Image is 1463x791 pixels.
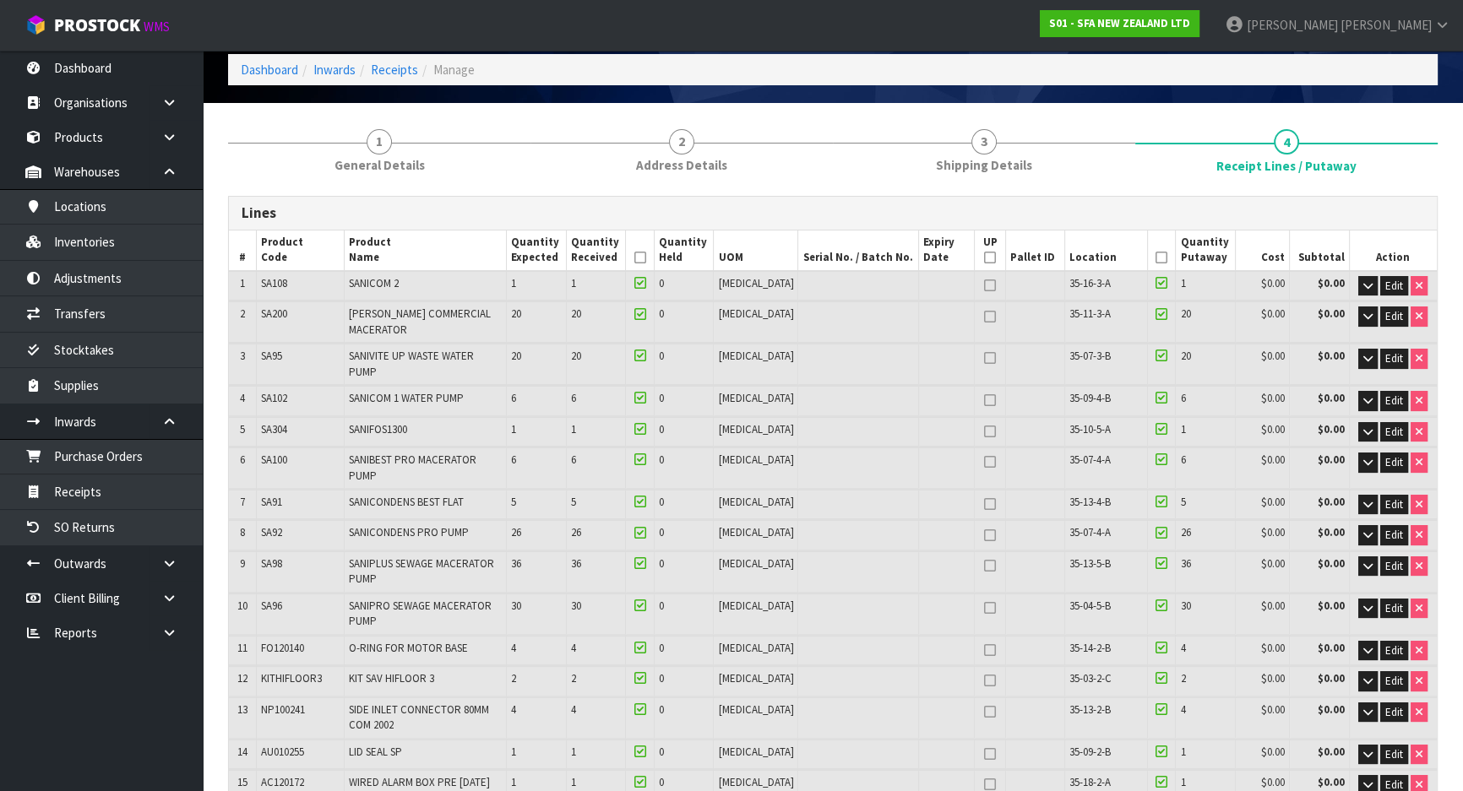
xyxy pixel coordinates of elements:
span: [MEDICAL_DATA] [718,525,793,539]
span: Edit [1385,747,1403,761]
span: 36 [1180,556,1190,571]
strong: S01 - SFA NEW ZEALAND LTD [1049,16,1190,30]
span: 6 [1180,391,1185,405]
span: 1 [240,276,245,290]
span: 20 [511,306,521,321]
span: $0.00 [1261,599,1285,613]
th: Pallet ID [1006,230,1065,271]
span: 0 [659,349,664,363]
span: SANIBEST PRO MACERATOR PUMP [349,452,476,482]
span: 35-07-4-A [1069,452,1111,467]
span: 35-13-2-B [1069,702,1111,717]
span: O-RING FOR MOTOR BASE [349,641,468,655]
span: 3 [240,349,245,363]
span: [MEDICAL_DATA] [718,745,793,759]
span: SA92 [261,525,282,539]
span: KIT SAV HIFLOOR 3 [349,671,434,685]
span: SA108 [261,276,287,290]
span: [MEDICAL_DATA] [718,775,793,789]
span: Manage [433,62,475,78]
strong: $0.00 [1318,702,1345,717]
span: 2 [1180,671,1185,685]
span: 35-13-4-B [1069,495,1111,509]
span: 6 [240,452,245,467]
span: 1 [511,276,516,290]
strong: $0.00 [1318,556,1345,571]
a: Dashboard [241,62,298,78]
span: 4 [511,702,516,717]
span: Address Details [636,156,727,174]
span: [MEDICAL_DATA] [718,306,793,321]
h3: Lines [242,205,1424,221]
button: Edit [1380,349,1408,369]
span: 35-07-4-A [1069,525,1111,539]
span: 0 [659,641,664,655]
span: 0 [659,745,664,759]
span: $0.00 [1261,671,1285,685]
span: 0 [659,671,664,685]
span: Edit [1385,601,1403,615]
span: $0.00 [1261,452,1285,467]
span: 35-16-3-A [1069,276,1111,290]
th: # [229,230,257,271]
span: $0.00 [1261,702,1285,717]
span: 3 [971,129,997,154]
span: SANICOM 2 [349,276,399,290]
span: 35-11-3-A [1069,306,1111,321]
span: 0 [659,391,664,405]
span: $0.00 [1261,391,1285,405]
span: [MEDICAL_DATA] [718,702,793,717]
span: Edit [1385,455,1403,469]
th: Action [1349,230,1437,271]
span: 6 [1180,452,1185,467]
strong: $0.00 [1318,422,1345,436]
span: 30 [1180,599,1190,613]
span: SANICOM 1 WATER PUMP [349,391,464,405]
span: 5 [240,422,245,436]
span: 1 [1180,745,1185,759]
span: SANIFOS1300 [349,422,407,436]
span: 5 [571,495,576,509]
span: 11 [237,641,247,655]
span: AU010255 [261,745,304,759]
span: 4 [1274,129,1299,154]
th: Expiry Date [918,230,974,271]
span: SA95 [261,349,282,363]
span: 6 [571,452,576,467]
strong: $0.00 [1318,452,1345,467]
span: 0 [659,306,664,321]
span: 20 [571,349,581,363]
span: FO120140 [261,641,304,655]
span: 10 [237,599,247,613]
button: Edit [1380,671,1408,691]
button: Edit [1380,452,1408,473]
span: 36 [571,556,581,571]
span: 1 [1180,775,1185,789]
span: $0.00 [1261,306,1285,321]
span: 14 [237,745,247,759]
span: Edit [1385,674,1403,688]
th: Quantity Putaway [1176,230,1236,271]
span: 20 [1180,306,1190,321]
span: 30 [511,599,521,613]
strong: $0.00 [1318,276,1345,290]
span: SIDE INLET CONNECTOR 80MM COM 2002 [349,702,489,732]
span: 2 [240,306,245,321]
button: Edit [1380,495,1408,515]
span: SA200 [261,306,287,321]
span: 35-04-5-B [1069,599,1111,613]
span: 1 [511,422,516,436]
span: [PERSON_NAME] [1341,17,1432,33]
span: [MEDICAL_DATA] [718,391,793,405]
span: 1 [367,129,392,154]
span: 0 [659,422,664,436]
strong: $0.00 [1318,671,1345,685]
span: Edit [1385,425,1403,439]
strong: $0.00 [1318,306,1345,321]
span: 26 [1180,525,1190,539]
span: SA96 [261,599,282,613]
button: Edit [1380,391,1408,411]
strong: $0.00 [1318,391,1345,405]
th: Serial No. / Batch No. [798,230,919,271]
span: 35-03-2-C [1069,671,1112,685]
